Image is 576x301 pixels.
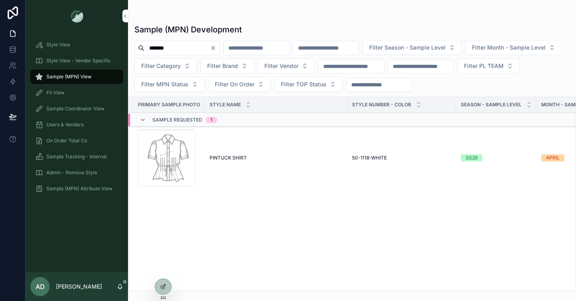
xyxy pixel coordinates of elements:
[466,154,478,161] div: SS26
[461,102,522,108] span: Season - Sample Level
[200,58,254,74] button: Select Button
[134,58,197,74] button: Select Button
[362,40,462,55] button: Select Button
[46,42,70,48] span: Style View
[472,44,546,52] span: Filter Month - Sample Level
[30,134,123,148] a: On Order Total Co
[210,45,220,51] button: Clear
[208,77,271,92] button: Select Button
[258,58,315,74] button: Select Button
[457,58,520,74] button: Select Button
[352,155,451,161] a: 50-1118-WHITE
[134,24,242,35] h1: Sample (MPN) Development
[30,181,123,196] a: Sample (MPN) Attribute View
[352,155,387,161] span: 50-1118-WHITE
[46,106,104,112] span: Sample Coordinator View
[30,38,123,52] a: Style View
[369,44,446,52] span: Filter Season - Sample Level
[138,102,200,108] span: Primary Sample Photo
[274,77,343,92] button: Select Button
[70,10,83,22] img: App logo
[210,155,342,161] a: PINTUCK SHIRT
[56,283,102,291] p: [PERSON_NAME]
[30,102,123,116] a: Sample Coordinator View
[30,118,123,132] a: Users & Vendors
[210,102,241,108] span: Style Name
[46,153,107,160] span: Sample Tracking - Internal
[46,122,84,128] span: Users & Vendors
[30,165,123,180] a: Admin - Remove Style
[141,80,188,88] span: Filter MPN Status
[141,62,181,70] span: Filter Category
[26,32,128,206] div: scrollable content
[464,62,504,70] span: Filter PL TEAM
[46,58,111,64] span: Style View - Vendor Specific
[46,185,112,192] span: Sample (MPN) Attribute View
[46,169,97,176] span: Admin - Remove Style
[46,138,87,144] span: On Order Total Co
[546,154,560,161] div: APRIL
[465,40,562,55] button: Select Button
[207,62,238,70] span: Filter Brand
[352,102,411,108] span: Style Number - Color
[134,77,205,92] button: Select Button
[281,80,326,88] span: Filter TOP Status
[210,155,247,161] span: PINTUCK SHIRT
[215,80,254,88] span: Filter On Order
[30,86,123,100] a: Fit View
[46,74,92,80] span: Sample (MPN) View
[264,62,298,70] span: Filter Vendor
[36,282,45,291] span: AD
[30,54,123,68] a: Style View - Vendor Specific
[46,90,64,96] span: Fit View
[152,117,202,123] span: Sample Requested
[30,70,123,84] a: Sample (MPN) View
[461,154,532,161] a: SS26
[30,150,123,164] a: Sample Tracking - Internal
[210,117,212,123] div: 1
